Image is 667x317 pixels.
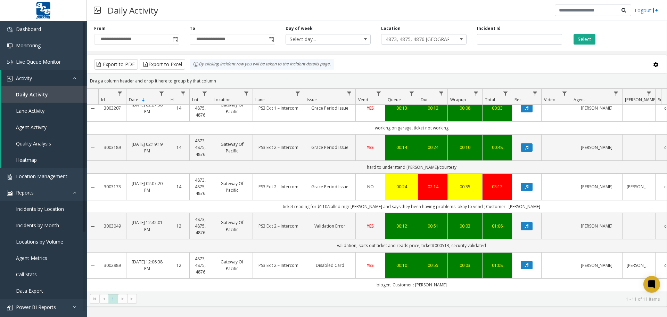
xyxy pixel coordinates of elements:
span: Wrapup [450,97,466,103]
a: 3003207 [102,105,122,111]
span: Video [544,97,555,103]
span: Daily Activity [16,91,48,98]
a: Parker Filter Menu [644,89,654,98]
a: Location Filter Menu [242,89,251,98]
a: 3003173 [102,183,122,190]
a: Activity [1,70,87,86]
span: Agent Metrics [16,255,47,261]
a: Date Filter Menu [157,89,166,98]
div: 00:12 [389,223,414,229]
span: YES [367,262,374,268]
a: Collapse Details [87,184,98,190]
a: YES [360,223,381,229]
span: Lane Activity [16,108,44,114]
div: 00:14 [389,144,414,151]
a: 00:24 [389,183,414,190]
kendo-pager-info: 1 - 11 of 11 items [141,296,660,302]
a: Agent Filter Menu [611,89,621,98]
label: From [94,25,106,32]
span: Sortable [141,97,146,103]
a: Agent Activity [1,119,87,135]
span: Quality Analysis [16,140,51,147]
a: Queue Filter Menu [407,89,417,98]
label: Day of week [286,25,313,32]
img: 'icon' [7,174,13,180]
a: 00:10 [389,262,414,269]
span: 4873, 4875, 4876 [GEOGRAPHIC_DATA] [381,34,449,44]
a: 4873, 4875, 4876 [194,137,207,158]
span: Issue [307,97,317,103]
span: H [171,97,174,103]
a: Disabled Card [308,262,351,269]
span: Lot [192,97,198,103]
a: [PERSON_NAME] [575,183,618,190]
a: [PERSON_NAME] [575,105,618,111]
a: YES [360,144,381,151]
a: Rec. Filter Menu [530,89,540,98]
span: [PERSON_NAME] [625,97,657,103]
a: 12 [172,262,185,269]
a: 00:03 [452,262,478,269]
img: logout [653,7,658,14]
a: [DATE] 02:27:58 PM [131,102,164,115]
div: 00:08 [452,105,478,111]
a: [DATE] 02:07:20 PM [131,180,164,193]
span: Heatmap [16,157,37,163]
img: 'icon' [7,76,13,81]
a: Collapse Details [87,224,98,229]
h3: Daily Activity [104,2,162,19]
span: NO [367,184,374,190]
label: To [190,25,195,32]
a: Vend Filter Menu [374,89,384,98]
a: 02:14 [422,183,443,190]
a: [DATE] 12:06:38 PM [131,259,164,272]
div: 01:08 [487,262,508,269]
img: 'icon' [7,60,13,65]
a: 4873, 4875, 4876 [194,177,207,197]
span: Total [485,97,495,103]
div: Drag a column header and drop it here to group by that column [87,75,667,87]
a: Grace Period Issue [308,144,351,151]
button: Select [574,34,595,45]
a: Lane Activity [1,103,87,119]
span: Locations by Volume [16,238,63,245]
a: 01:06 [487,223,508,229]
label: Incident Id [477,25,501,32]
div: 00:24 [422,144,443,151]
a: Gateway Of Pacific [215,102,248,115]
a: Collapse Details [87,145,98,151]
span: Monitoring [16,42,41,49]
a: [PERSON_NAME] [575,262,618,269]
div: 00:35 [452,183,478,190]
img: 'icon' [7,190,13,196]
a: NO [360,183,381,190]
span: Reports [16,189,34,196]
span: Location Management [16,173,67,180]
a: [PERSON_NAME] [627,262,651,269]
a: Lane Filter Menu [293,89,303,98]
a: 00:48 [487,144,508,151]
a: Heatmap [1,152,87,168]
span: Agent [574,97,585,103]
img: 'icon' [7,43,13,49]
a: 00:55 [422,262,443,269]
a: YES [360,105,381,111]
a: [PERSON_NAME] [575,144,618,151]
div: 00:03 [452,223,478,229]
div: 03:13 [487,183,508,190]
img: pageIcon [94,2,101,19]
a: [DATE] 02:19:19 PM [131,141,164,154]
a: 00:10 [452,144,478,151]
span: YES [367,144,374,150]
a: 14 [172,105,185,111]
a: H Filter Menu [179,89,188,98]
a: Daily Activity [1,86,87,103]
a: 14 [172,144,185,151]
a: Dur Filter Menu [437,89,446,98]
div: By clicking Incident row you will be taken to the incident details page. [190,59,334,70]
